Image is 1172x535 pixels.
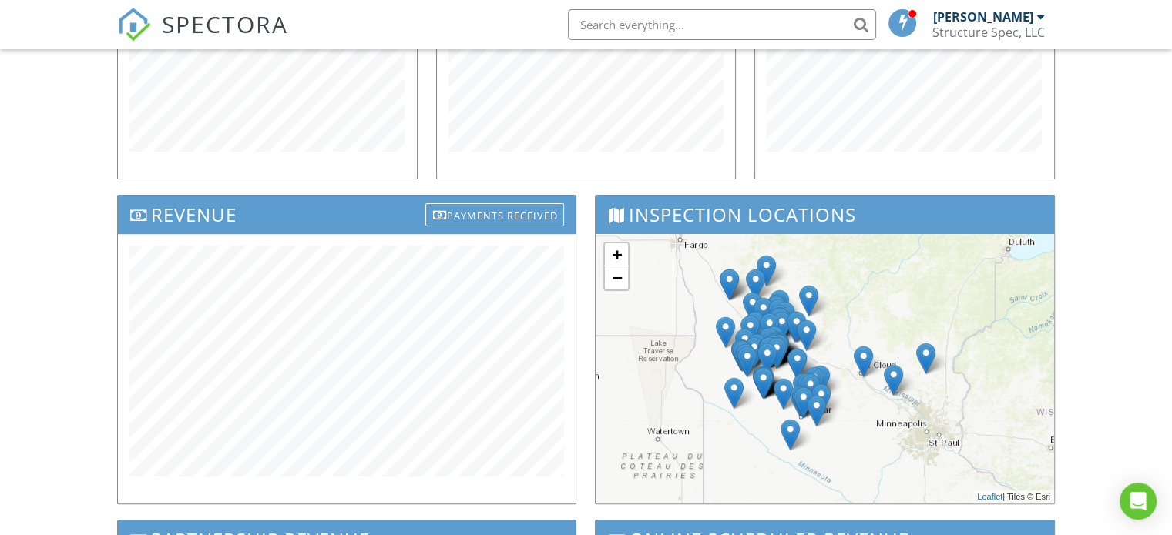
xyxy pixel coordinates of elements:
[596,196,1053,233] h3: Inspection Locations
[605,243,628,266] a: Zoom in
[117,8,151,42] img: The Best Home Inspection Software - Spectora
[568,9,876,40] input: Search everything...
[973,490,1054,503] div: | Tiles © Esri
[605,266,628,289] a: Zoom out
[933,9,1033,25] div: [PERSON_NAME]
[118,196,576,233] h3: Revenue
[162,8,288,40] span: SPECTORA
[425,199,564,225] a: Payments Received
[977,492,1002,501] a: Leaflet
[425,203,564,226] div: Payments Received
[117,21,288,53] a: SPECTORA
[932,25,1045,40] div: Structure Spec, LLC
[1120,483,1157,520] div: Open Intercom Messenger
